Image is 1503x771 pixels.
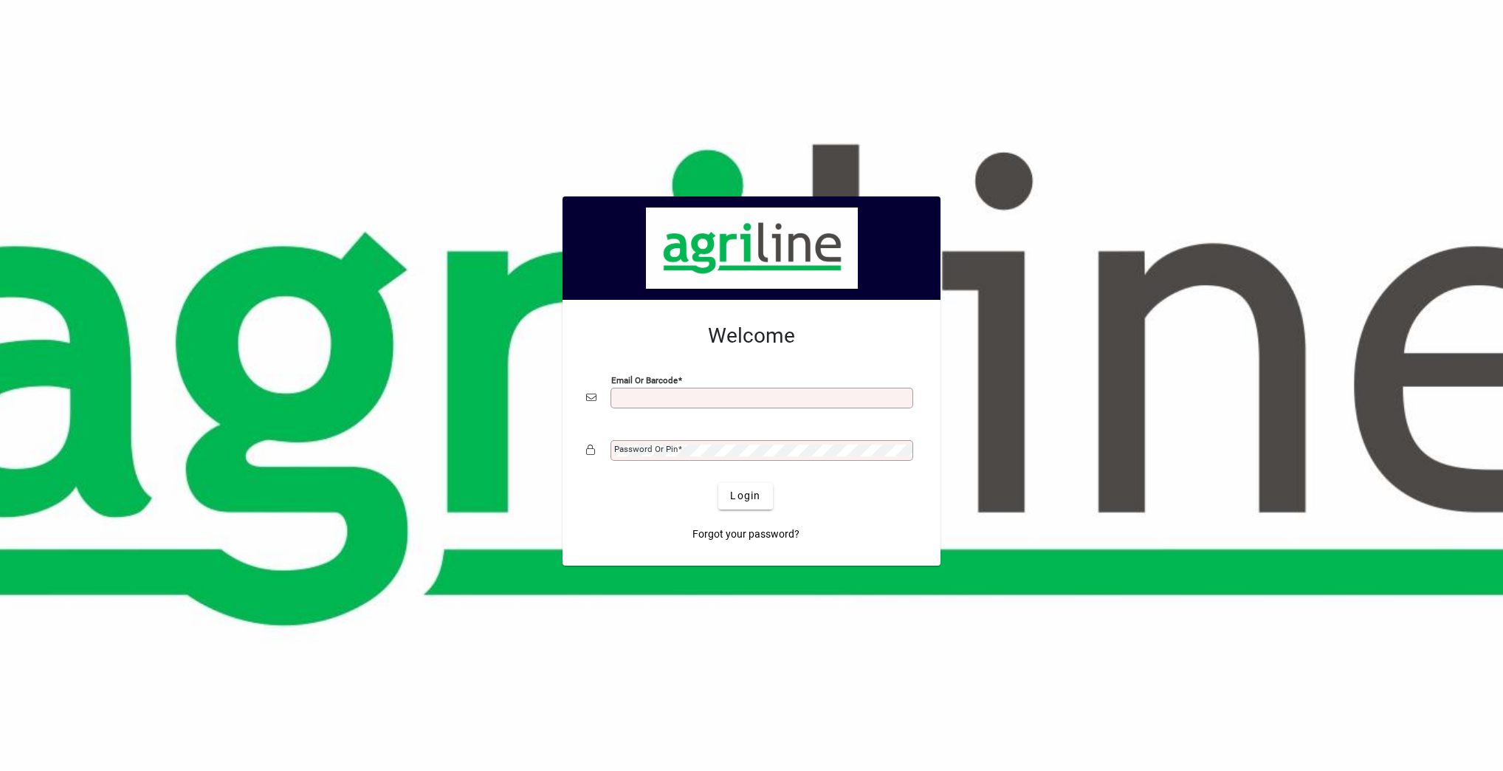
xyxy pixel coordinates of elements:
[718,483,772,510] button: Login
[730,488,760,504] span: Login
[614,444,678,454] mat-label: Password or Pin
[692,527,799,542] span: Forgot your password?
[586,323,917,349] h2: Welcome
[687,521,805,548] a: Forgot your password?
[611,374,678,385] mat-label: Email or Barcode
